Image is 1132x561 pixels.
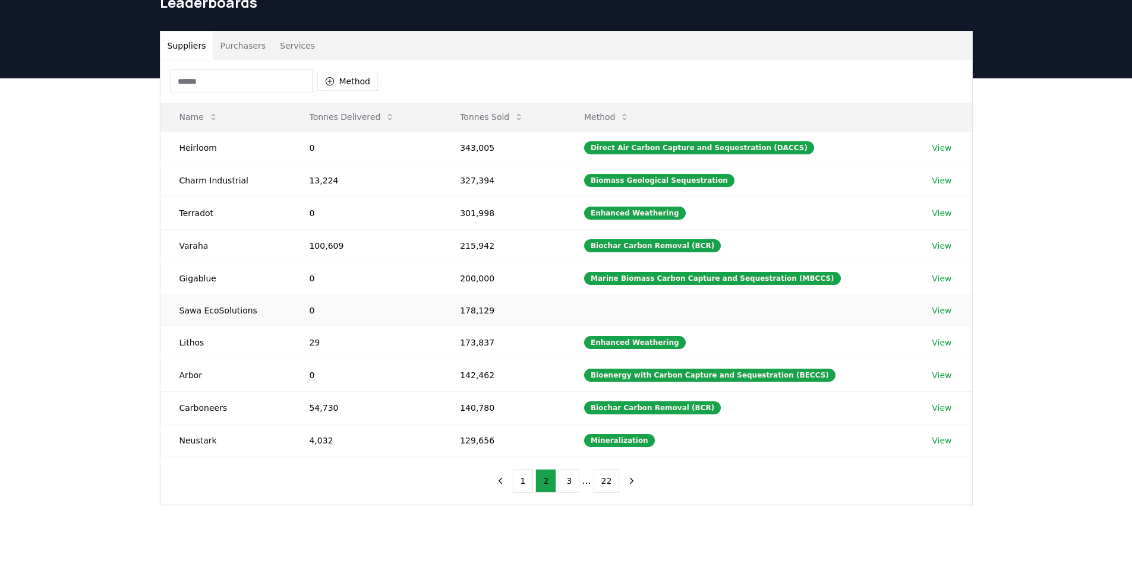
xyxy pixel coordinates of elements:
td: Lithos [160,326,291,359]
td: Terradot [160,196,291,229]
td: 140,780 [441,391,565,424]
a: View [932,305,951,316]
div: Mineralization [584,434,655,447]
td: Varaha [160,229,291,262]
a: View [932,142,951,154]
a: View [932,435,951,446]
button: Purchasers [213,31,273,60]
a: View [932,369,951,381]
button: Method [575,105,639,129]
button: Tonnes Sold [450,105,533,129]
li: ... [582,474,591,488]
td: 173,837 [441,326,565,359]
div: Enhanced Weathering [584,336,686,349]
td: 343,005 [441,131,565,164]
div: Enhanced Weathering [584,207,686,220]
td: 0 [290,294,441,326]
div: Marine Biomass Carbon Capture and Sequestration (MBCCS) [584,272,841,285]
td: 54,730 [290,391,441,424]
button: 1 [513,469,534,493]
td: 200,000 [441,262,565,294]
td: Charm Industrial [160,164,291,196]
td: 301,998 [441,196,565,229]
td: 13,224 [290,164,441,196]
td: 0 [290,196,441,229]
div: Biochar Carbon Removal (BCR) [584,239,721,252]
button: Services [273,31,322,60]
a: View [932,207,951,219]
a: View [932,240,951,252]
td: 215,942 [441,229,565,262]
td: Sawa EcoSolutions [160,294,291,326]
td: 0 [290,359,441,391]
td: Carboneers [160,391,291,424]
div: Bioenergy with Carbon Capture and Sequestration (BECCS) [584,369,835,382]
a: View [932,402,951,414]
td: Heirloom [160,131,291,164]
a: View [932,272,951,284]
button: Method [317,72,379,91]
div: Biochar Carbon Removal (BCR) [584,401,721,414]
td: 4,032 [290,424,441,457]
td: 142,462 [441,359,565,391]
button: Name [170,105,228,129]
a: View [932,175,951,186]
td: 0 [290,131,441,164]
button: previous page [490,469,510,493]
a: View [932,337,951,348]
td: 327,394 [441,164,565,196]
div: Biomass Geological Sequestration [584,174,734,187]
button: next page [622,469,642,493]
button: Tonnes Delivered [299,105,404,129]
button: 22 [594,469,620,493]
td: Gigablue [160,262,291,294]
td: 100,609 [290,229,441,262]
button: 2 [535,469,556,493]
td: Arbor [160,359,291,391]
td: Neustark [160,424,291,457]
button: Suppliers [160,31,213,60]
td: 29 [290,326,441,359]
div: Direct Air Carbon Capture and Sequestration (DACCS) [584,141,814,154]
td: 178,129 [441,294,565,326]
button: 3 [559,469,579,493]
td: 0 [290,262,441,294]
td: 129,656 [441,424,565,457]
